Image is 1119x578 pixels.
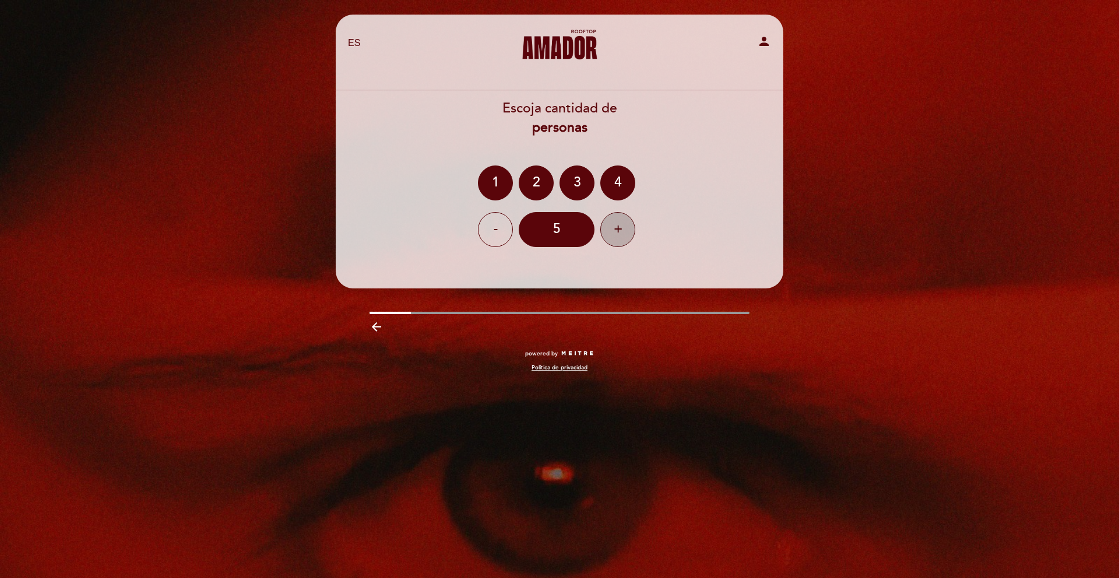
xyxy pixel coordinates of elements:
[532,364,587,372] a: Política de privacidad
[525,350,594,358] a: powered by
[335,99,784,138] div: Escoja cantidad de
[559,165,594,200] div: 3
[600,212,635,247] div: +
[525,350,558,358] span: powered by
[519,165,554,200] div: 2
[370,320,383,334] i: arrow_backward
[478,212,513,247] div: -
[561,351,594,357] img: MEITRE
[532,119,587,136] b: personas
[487,27,632,59] a: [PERSON_NAME] Rooftop
[757,34,771,48] i: person
[478,165,513,200] div: 1
[519,212,594,247] div: 5
[757,34,771,52] button: person
[600,165,635,200] div: 4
